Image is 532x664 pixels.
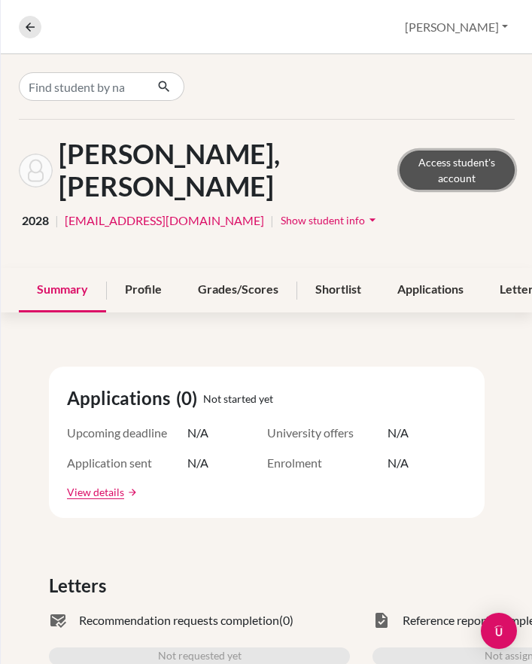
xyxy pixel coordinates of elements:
button: [PERSON_NAME] [398,13,515,41]
span: Application sent [67,454,187,472]
span: N/A [187,454,208,472]
div: Open Intercom Messenger [481,613,517,649]
h1: [PERSON_NAME], [PERSON_NAME] [59,138,400,203]
i: arrow_drop_down [365,212,380,227]
img: Warren David Widianto's avatar [19,154,53,187]
span: Recommendation requests completion [79,611,279,629]
span: Show student info [281,214,365,227]
span: mark_email_read [49,611,67,629]
span: task [372,611,391,629]
span: Applications [67,385,176,412]
button: Show student infoarrow_drop_down [280,209,381,232]
span: Enrolment [267,454,388,472]
div: Summary [19,268,106,312]
input: Find student by name... [19,72,145,101]
span: University offers [267,424,388,442]
span: | [55,212,59,230]
div: Shortlist [297,268,379,312]
span: Letters [49,572,112,599]
a: arrow_forward [124,487,138,498]
div: Grades/Scores [180,268,296,312]
span: N/A [388,454,409,472]
a: View details [67,484,124,500]
span: 2028 [22,212,49,230]
span: Upcoming deadline [67,424,187,442]
span: Not started yet [203,391,273,407]
div: Applications [379,268,482,312]
a: [EMAIL_ADDRESS][DOMAIN_NAME] [65,212,264,230]
span: (0) [176,385,203,412]
span: | [270,212,274,230]
span: (0) [279,611,293,629]
span: N/A [187,424,208,442]
span: N/A [388,424,409,442]
a: Access student's account [400,151,515,190]
div: Profile [107,268,180,312]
